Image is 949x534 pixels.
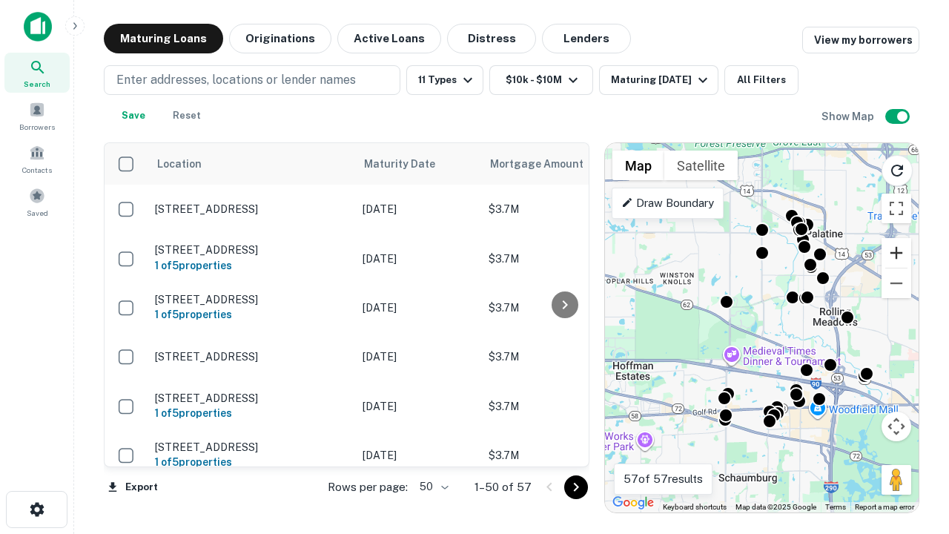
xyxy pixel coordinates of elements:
p: [STREET_ADDRESS] [155,293,348,306]
iframe: Chat Widget [875,368,949,439]
p: [DATE] [363,300,474,316]
span: Maturity Date [364,155,454,173]
button: $10k - $10M [489,65,593,95]
h6: 1 of 5 properties [155,454,348,470]
button: Zoom out [882,268,911,298]
span: Map data ©2025 Google [735,503,816,511]
img: capitalize-icon.png [24,12,52,42]
span: Search [24,78,50,90]
th: Mortgage Amount [481,143,644,185]
h6: 1 of 5 properties [155,405,348,421]
button: Maturing Loans [104,24,223,53]
button: Zoom in [882,238,911,268]
a: Saved [4,182,70,222]
th: Location [148,143,355,185]
button: Go to next page [564,475,588,499]
a: Open this area in Google Maps (opens a new window) [609,493,658,512]
button: Show satellite imagery [664,151,738,180]
span: Borrowers [19,121,55,133]
button: Drag Pegman onto the map to open Street View [882,465,911,495]
button: Maturing [DATE] [599,65,718,95]
button: All Filters [724,65,798,95]
button: Show street map [612,151,664,180]
p: [DATE] [363,201,474,217]
p: [STREET_ADDRESS] [155,392,348,405]
button: Toggle fullscreen view [882,194,911,223]
button: Lenders [542,24,631,53]
p: Rows per page: [328,478,408,496]
a: View my borrowers [802,27,919,53]
p: [STREET_ADDRESS] [155,243,348,257]
a: Report a map error [855,503,914,511]
p: $3.7M [489,349,637,365]
p: [STREET_ADDRESS] [155,441,348,454]
a: Search [4,53,70,93]
span: Contacts [22,164,52,176]
button: Active Loans [337,24,441,53]
button: Enter addresses, locations or lender names [104,65,400,95]
span: Saved [27,207,48,219]
p: 1–50 of 57 [474,478,532,496]
div: Maturing [DATE] [611,71,712,89]
button: Keyboard shortcuts [663,502,727,512]
a: Terms (opens in new tab) [825,503,846,511]
button: Save your search to get updates of matches that match your search criteria. [110,101,157,131]
p: Draw Boundary [621,194,714,212]
button: Export [104,476,162,498]
p: [STREET_ADDRESS] [155,202,348,216]
p: [DATE] [363,398,474,415]
button: Distress [447,24,536,53]
div: 0 0 [605,143,919,512]
p: [STREET_ADDRESS] [155,350,348,363]
p: $3.7M [489,447,637,464]
span: Mortgage Amount [490,155,603,173]
p: $3.7M [489,251,637,267]
div: 50 [414,476,451,498]
h6: 1 of 5 properties [155,306,348,323]
span: Location [156,155,202,173]
button: Reload search area [882,155,913,186]
p: [DATE] [363,447,474,464]
img: Google [609,493,658,512]
a: Contacts [4,139,70,179]
p: [DATE] [363,251,474,267]
button: Originations [229,24,331,53]
p: [DATE] [363,349,474,365]
p: $3.7M [489,300,637,316]
h6: Show Map [821,108,876,125]
h6: 1 of 5 properties [155,257,348,274]
a: Borrowers [4,96,70,136]
p: Enter addresses, locations or lender names [116,71,356,89]
p: $3.7M [489,398,637,415]
th: Maturity Date [355,143,481,185]
p: $3.7M [489,201,637,217]
button: Reset [163,101,211,131]
button: 11 Types [406,65,483,95]
p: 57 of 57 results [624,470,703,488]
